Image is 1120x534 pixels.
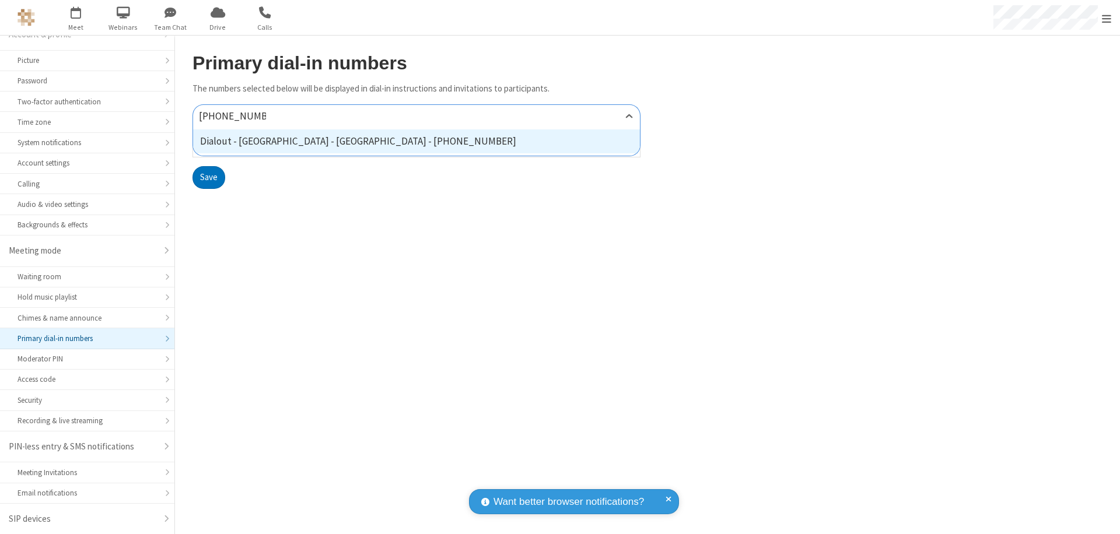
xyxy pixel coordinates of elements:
img: QA Selenium DO NOT DELETE OR CHANGE [17,9,35,26]
div: Time zone [17,117,157,128]
div: Security [17,395,157,406]
div: PIN-less entry & SMS notifications [9,440,157,454]
span: Dialout - [GEOGRAPHIC_DATA] - [GEOGRAPHIC_DATA] - [PHONE_NUMBER] [200,135,516,147]
div: SIP devices [9,512,157,526]
div: Two-factor authentication [17,96,157,107]
span: Want better browser notifications? [494,494,644,510]
div: Picture [17,55,157,66]
span: Meet [54,22,98,33]
div: Calling [17,178,157,189]
h2: Primary dial-in numbers [192,53,640,73]
span: Drive [196,22,240,33]
p: The numbers selected below will be displayed in dial-in instructions and invitations to participa... [192,82,640,96]
span: Webinars [101,22,145,33]
div: Recording & live streaming [17,415,157,426]
div: Waiting room [17,271,157,282]
div: Email notifications [17,487,157,498]
div: Chimes & name announce [17,312,157,324]
div: Backgrounds & effects [17,219,157,230]
div: Moderator PIN [17,353,157,364]
div: Meeting mode [9,244,157,258]
button: Save [192,166,225,189]
span: Calls [243,22,287,33]
span: Team Chat [149,22,192,33]
div: Meeting Invitations [17,467,157,478]
div: Access code [17,374,157,385]
div: Hold music playlist [17,291,157,303]
div: Audio & video settings [17,199,157,210]
div: Account settings [17,157,157,168]
div: Primary dial-in numbers [17,333,157,344]
div: System notifications [17,137,157,148]
div: Password [17,75,157,86]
